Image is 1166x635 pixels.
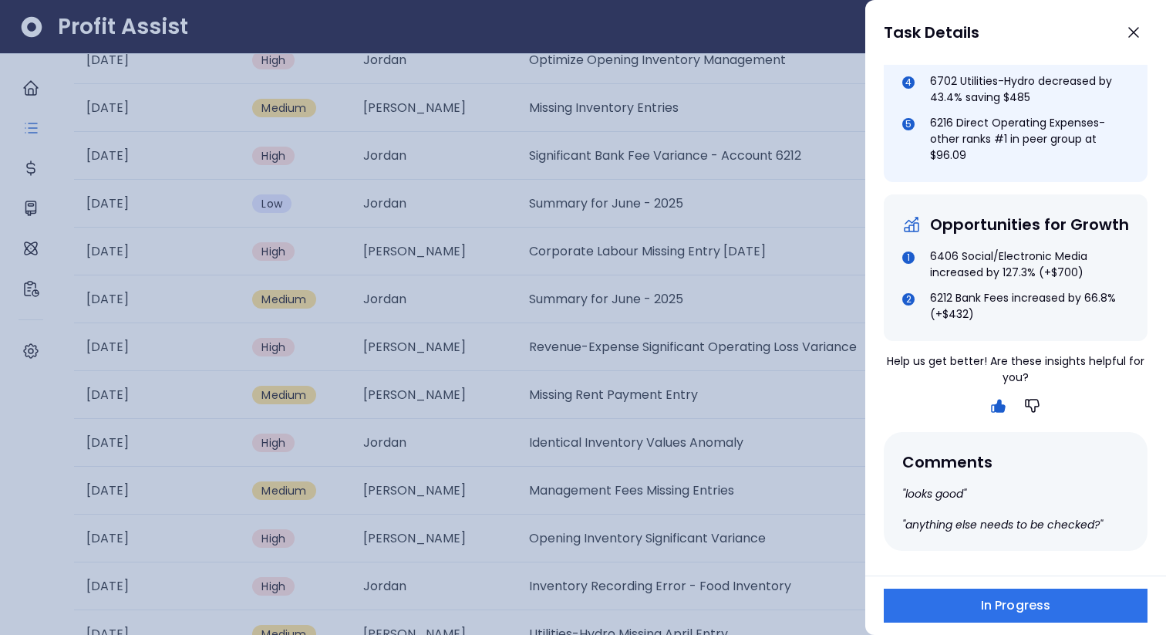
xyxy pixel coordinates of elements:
div: Comments [902,451,1129,474]
div: 6702 Utilities-Hydro decreased by 43.4% saving $485 [930,73,1129,106]
div: " looks good " [902,486,1129,502]
div: 6216 Direct Operating Expenses-other ranks #1 in peer group at $96.09 [930,115,1129,164]
span: In Progress [981,596,1050,615]
div: Help us get better! Are these insights helpful for you? [884,353,1147,386]
div: 6406 Social/Electronic Media increased by 127.3% (+$700) [930,248,1129,281]
div: 2 [902,293,915,306]
button: In Progress [884,589,1147,623]
div: Opportunities for Growth [930,213,1129,236]
div: Task Details [884,21,1107,44]
div: 5 [902,118,915,130]
div: 4 [902,76,915,89]
div: " anything else needs to be checked? " [902,517,1129,532]
div: 1 [902,252,915,264]
div: 6212 Bank Fees increased by 66.8% (+$432) [930,290,1129,323]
